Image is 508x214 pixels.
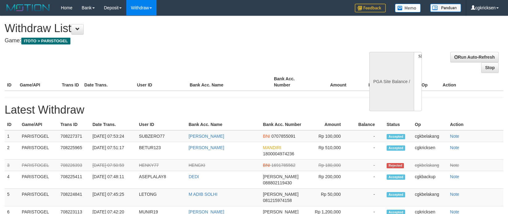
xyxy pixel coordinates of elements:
[189,145,224,150] a: [PERSON_NAME]
[412,189,447,206] td: cgkbelakang
[412,160,447,171] td: cgkbelakang
[271,134,296,139] span: 0707855091
[58,189,90,206] td: 708224841
[271,163,296,168] span: 1691785562
[450,192,459,197] a: Note
[447,119,503,130] th: Action
[369,52,414,111] div: PGA Site Balance /
[5,73,17,91] th: ID
[189,134,224,139] a: [PERSON_NAME]
[313,73,355,91] th: Amount
[189,174,199,179] a: DEDI
[387,174,405,180] span: Accepted
[5,160,19,171] td: 3
[271,73,313,91] th: Bank Acc. Number
[19,130,58,142] td: PARISTOGEL
[310,130,350,142] td: Rp 100,000
[450,145,459,150] a: Note
[136,119,186,130] th: User ID
[82,73,135,91] th: Date Trans.
[58,142,90,160] td: 708225965
[136,130,186,142] td: SUBZERO77
[481,62,499,73] a: Stop
[90,160,136,171] td: [DATE] 07:50:59
[136,171,186,189] td: ASEPLALAY8
[261,119,310,130] th: Bank Acc. Number
[5,130,19,142] td: 1
[136,142,186,160] td: BETUR123
[5,171,19,189] td: 4
[450,134,459,139] a: Note
[263,192,299,197] span: [PERSON_NAME]
[5,3,52,12] img: MOTION_logo.png
[58,160,90,171] td: 708226393
[412,171,447,189] td: cgkbackup
[19,119,58,130] th: Game/API
[90,142,136,160] td: [DATE] 07:51:17
[310,142,350,160] td: Rp 510,000
[5,104,503,116] h1: Latest Withdraw
[136,189,186,206] td: LETONG
[355,4,386,12] img: Feedback.jpg
[5,189,19,206] td: 5
[5,22,333,35] h1: Withdraw List
[310,171,350,189] td: Rp 200,000
[384,119,412,130] th: Status
[135,73,187,91] th: User ID
[58,130,90,142] td: 708227371
[59,73,82,91] th: Trans ID
[5,119,19,130] th: ID
[350,189,384,206] td: -
[356,73,394,91] th: Balance
[387,163,404,168] span: Rejected
[350,130,384,142] td: -
[21,38,70,44] span: ITOTO > PARISTOGEL
[263,198,292,203] span: 081215974158
[412,130,447,142] td: cgkbelakang
[5,142,19,160] td: 2
[412,119,447,130] th: Op
[450,52,499,62] a: Run Auto-Refresh
[263,174,299,179] span: [PERSON_NAME]
[189,192,217,197] a: M ADIB SOLHI
[58,119,90,130] th: Trans ID
[263,180,292,185] span: 088802119430
[19,171,58,189] td: PARISTOGEL
[350,160,384,171] td: -
[440,73,503,91] th: Action
[387,145,405,151] span: Accepted
[350,171,384,189] td: -
[395,4,421,12] img: Button%20Memo.svg
[310,119,350,130] th: Amount
[17,73,59,91] th: Game/API
[186,119,261,130] th: Bank Acc. Name
[19,189,58,206] td: PARISTOGEL
[450,163,459,168] a: Note
[350,119,384,130] th: Balance
[430,4,461,12] img: panduan.png
[263,151,294,156] span: 1800004974236
[90,171,136,189] td: [DATE] 07:48:11
[387,134,405,139] span: Accepted
[58,171,90,189] td: 708225411
[263,134,270,139] span: BNI
[19,142,58,160] td: PARISTOGEL
[189,163,205,168] a: HENGKI
[90,119,136,130] th: Date Trans.
[419,73,440,91] th: Op
[90,130,136,142] td: [DATE] 07:53:24
[19,160,58,171] td: PARISTOGEL
[263,145,281,150] span: MANDIRI
[90,189,136,206] td: [DATE] 07:45:25
[187,73,271,91] th: Bank Acc. Name
[387,192,405,197] span: Accepted
[310,189,350,206] td: Rp 50,000
[450,174,459,179] a: Note
[350,142,384,160] td: -
[263,163,270,168] span: BNI
[412,142,447,160] td: cgkricksen
[5,38,333,44] h4: Game:
[310,160,350,171] td: Rp 180,000
[136,160,186,171] td: HENKY77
